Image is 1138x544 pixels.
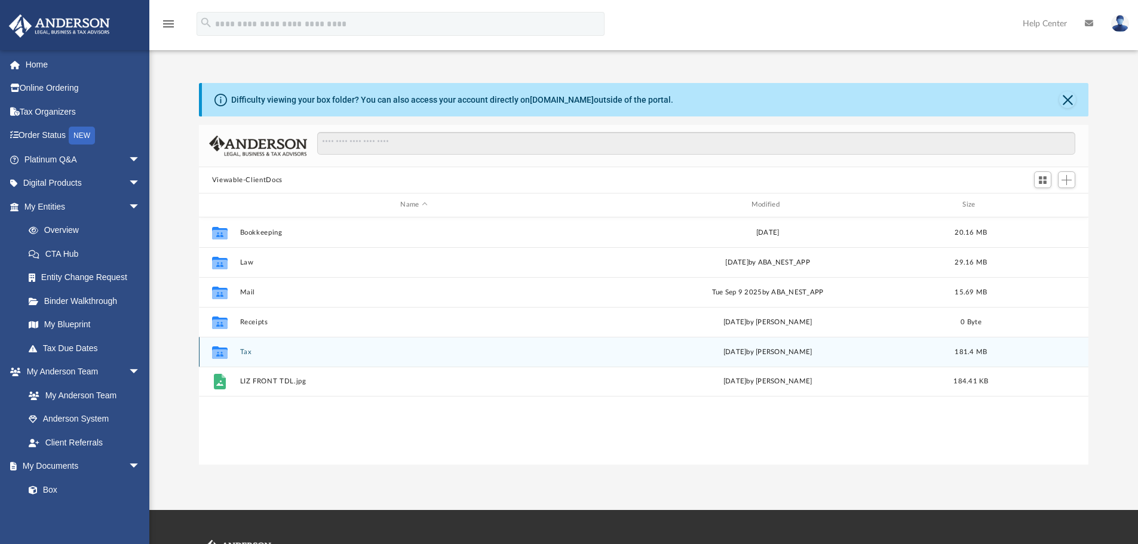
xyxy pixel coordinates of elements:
a: My Anderson Team [17,383,146,407]
a: Online Ordering [8,76,158,100]
div: [DATE] by ABA_NEST_APP [593,257,941,268]
span: 20.16 MB [955,229,987,235]
span: arrow_drop_down [128,147,152,172]
div: [DATE] [593,227,941,238]
a: Box [17,478,146,502]
div: [DATE] by [PERSON_NAME] [593,346,941,357]
div: Tue Sep 9 2025 by ABA_NEST_APP [593,287,941,297]
i: search [200,16,213,29]
a: Client Referrals [17,431,152,454]
a: Binder Walkthrough [17,289,158,313]
img: User Pic [1111,15,1129,32]
button: Viewable-ClientDocs [212,175,283,186]
a: Overview [17,219,158,242]
img: Anderson Advisors Platinum Portal [5,14,114,38]
a: Order StatusNEW [8,124,158,148]
a: My Anderson Teamarrow_drop_down [8,360,152,384]
button: Close [1059,91,1076,108]
a: Home [8,53,158,76]
button: Add [1058,171,1076,188]
div: Size [947,199,995,210]
div: grid [199,217,1089,465]
div: Difficulty viewing your box folder? You can also access your account directly on outside of the p... [231,94,673,106]
a: menu [161,23,176,31]
a: Digital Productsarrow_drop_down [8,171,158,195]
span: arrow_drop_down [128,454,152,479]
a: My Documentsarrow_drop_down [8,454,152,478]
div: Name [239,199,588,210]
a: Entity Change Request [17,266,158,290]
a: Tax Organizers [8,100,158,124]
button: Receipts [240,318,588,326]
a: Platinum Q&Aarrow_drop_down [8,147,158,171]
div: [DATE] by [PERSON_NAME] [593,316,941,327]
span: arrow_drop_down [128,360,152,385]
a: Meeting Minutes [17,502,152,525]
a: Tax Due Dates [17,336,158,360]
div: Modified [593,199,942,210]
button: Bookkeeping [240,229,588,236]
a: My Blueprint [17,313,152,337]
span: 15.69 MB [955,288,987,295]
span: 181.4 MB [955,348,987,355]
span: 184.41 KB [953,378,988,385]
a: My Entitiesarrow_drop_down [8,195,158,219]
button: Tax [240,348,588,356]
input: Search files and folders [317,132,1075,155]
div: NEW [69,127,95,145]
span: 0 Byte [961,318,981,325]
button: Switch to Grid View [1034,171,1052,188]
span: 29.16 MB [955,259,987,265]
button: LIZ FRONT TDL.jpg [240,377,588,385]
button: Law [240,259,588,266]
a: [DOMAIN_NAME] [530,95,594,105]
button: Mail [240,288,588,296]
div: id [1000,199,1084,210]
div: [DATE] by [PERSON_NAME] [593,376,941,387]
div: id [204,199,234,210]
a: CTA Hub [17,242,158,266]
i: menu [161,17,176,31]
a: Anderson System [17,407,152,431]
span: arrow_drop_down [128,171,152,196]
span: arrow_drop_down [128,195,152,219]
